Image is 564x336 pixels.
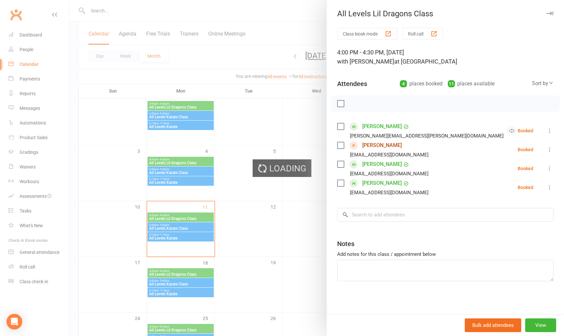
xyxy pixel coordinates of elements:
a: [PERSON_NAME] [362,178,402,188]
span: with [PERSON_NAME] [337,58,394,65]
button: Roll call [402,28,443,40]
span: at [GEOGRAPHIC_DATA] [394,58,457,65]
div: Open Intercom Messenger [7,314,22,329]
div: [PERSON_NAME][EMAIL_ADDRESS][PERSON_NAME][DOMAIN_NAME] [350,132,504,140]
button: Bulk add attendees [465,318,521,332]
div: Add notes for this class / appointment below [337,250,554,258]
a: [PERSON_NAME] [362,159,402,169]
div: [EMAIL_ADDRESS][DOMAIN_NAME] [350,188,429,197]
div: Attendees [337,79,367,88]
div: 4:00 PM - 4:30 PM, [DATE] [337,48,554,66]
a: [PERSON_NAME] [362,121,402,132]
button: View [525,318,556,332]
button: Class kiosk mode [337,28,397,40]
div: Notes [337,239,354,248]
a: [PERSON_NAME] [362,140,402,151]
div: [EMAIL_ADDRESS][DOMAIN_NAME] [350,151,429,159]
div: All Levels Lil Dragons Class [327,9,564,18]
div: Sort by [532,79,554,88]
div: 4 [400,80,407,87]
div: 11 [448,80,455,87]
div: places booked [400,79,443,88]
div: Booked [508,127,533,135]
input: Search to add attendees [337,208,554,222]
div: Booked [518,147,533,152]
div: [EMAIL_ADDRESS][DOMAIN_NAME] [350,169,429,178]
div: Booked [518,166,533,171]
div: places available [448,79,494,88]
div: Booked [518,185,533,190]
